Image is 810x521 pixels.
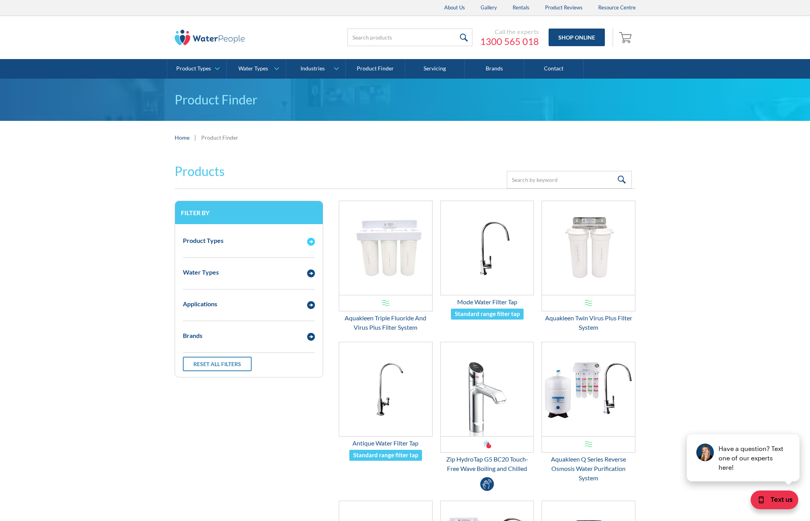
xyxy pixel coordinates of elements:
[286,59,345,79] a: Industries
[339,201,432,295] img: Aquakleen Triple Fluoride And Virus Plus Filter System
[201,133,238,142] div: Product Finder
[193,133,197,142] div: |
[339,438,433,448] div: Antique Water Filter Tap
[175,30,245,45] img: The Water People
[549,29,605,46] a: Shop Online
[181,209,317,216] h3: Filter by
[440,297,534,307] div: Mode Water Filter Tap
[339,313,433,332] div: Aquakleen Triple Fluoride And Virus Plus Filter System
[227,59,286,79] a: Water Types
[465,59,524,79] a: Brands
[183,268,219,277] div: Water Types
[238,65,268,72] div: Water Types
[524,59,584,79] a: Contact
[339,342,432,436] img: Antique Water Filter Tap
[617,28,636,47] a: Open empty cart
[347,29,472,46] input: Search products
[300,65,325,72] div: Industries
[440,342,534,473] a: Zip HydroTap G5 BC20 Touch-Free Wave Boiling and ChilledZip HydroTap G5 BC20 Touch-Free Wave Boil...
[732,482,810,521] iframe: podium webchat widget bubble
[167,59,226,79] a: Product Types
[353,451,418,460] div: Standard range filter tap
[441,201,534,295] img: Mode Water Filter Tap
[441,342,534,436] img: Zip HydroTap G5 BC20 Touch-Free Wave Boiling and Chilled
[346,59,405,79] a: Product Finder
[542,201,635,295] img: Aquakleen Twin Virus Plus Filter System
[183,299,217,309] div: Applications
[440,455,534,473] div: Zip HydroTap G5 BC20 Touch-Free Wave Boiling and Chilled
[677,398,810,492] iframe: podium webchat widget prompt
[339,342,433,461] a: Antique Water Filter TapAntique Water Filter TapStandard range filter tap
[175,133,190,142] a: Home
[542,342,635,436] img: Aquakleen Q Series Reverse Osmosis Water Purification System
[542,342,635,483] a: Aquakleen Q Series Reverse Osmosis Water Purification SystemAquakleen Q Series Reverse Osmosis Wa...
[507,171,632,189] input: Search by keyword
[339,201,433,332] a: Aquakleen Triple Fluoride And Virus Plus Filter SystemAquakleen Triple Fluoride And Virus Plus Fi...
[405,59,465,79] a: Servicing
[542,201,635,332] a: Aquakleen Twin Virus Plus Filter SystemAquakleen Twin Virus Plus Filter System
[175,90,636,109] h1: Product Finder
[619,31,634,43] img: shopping cart
[183,357,252,371] a: Reset all filters
[440,201,534,320] a: Mode Water Filter TapMode Water Filter TapStandard range filter tap
[480,36,539,47] a: 1300 565 018
[175,162,225,181] h2: Products
[176,65,211,72] div: Product Types
[480,28,539,36] div: Call the experts
[183,236,224,245] div: Product Types
[542,455,635,483] div: Aquakleen Q Series Reverse Osmosis Water Purification System
[455,309,520,318] div: Standard range filter tap
[183,331,202,340] div: Brands
[542,313,635,332] div: Aquakleen Twin Virus Plus Filter System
